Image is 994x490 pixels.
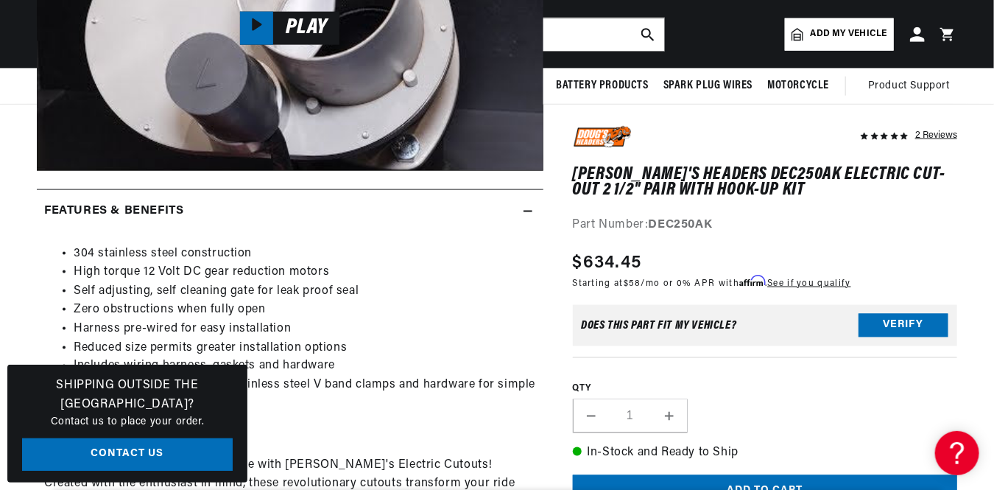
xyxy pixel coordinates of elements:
span: Affirm [739,275,765,286]
summary: Motorcycle [760,69,836,103]
span: Spark Plug Wires [663,78,753,94]
li: Cutout kits included Y-pipe, stainless steel V band clamps and hardware for simple installation [74,377,536,414]
h2: Features & Benefits [44,202,183,221]
li: Includes wiring harness, gaskets and hardware [74,357,536,377]
li: High torque 12 Volt DC gear reduction motors [74,263,536,282]
span: $634.45 [573,249,642,276]
div: Part Number: [573,215,958,234]
span: Battery Products [556,78,649,94]
summary: Features & Benefits [37,190,543,233]
p: Starting at /mo or 0% APR with . [573,276,851,290]
li: Harness pre-wired for easy installation [74,320,536,339]
button: Verify [859,313,948,337]
a: See if you qualify - Learn more about Affirm Financing (opens in modal) [767,279,850,287]
summary: Spark Plug Wires [656,69,761,103]
summary: Battery Products [549,69,656,103]
h3: Shipping Outside the [GEOGRAPHIC_DATA]? [22,377,233,414]
li: Reduced size permits greater installation options [74,339,536,358]
span: Play [273,20,339,37]
a: Contact Us [22,438,233,472]
div: 2 Reviews [915,125,957,143]
span: $58 [624,279,641,287]
li: Zero obstructions when fully open [74,301,536,320]
label: QTY [573,382,958,395]
li: 304 stainless steel construction [74,245,536,264]
strong: DEC250AK [649,218,713,230]
li: Self adjusting, self cleaning gate for leak proof seal [74,282,536,301]
button: search button [632,18,664,51]
p: In-Stock and Ready to Ship [573,444,958,463]
span: Add my vehicle [811,27,887,41]
a: Add my vehicle [785,18,894,51]
h1: [PERSON_NAME]'s Headers DEC250AK Electric Cut-Out 2 1/2" Pair with Hook-Up Kit [573,167,958,197]
div: Does This part fit My vehicle? [582,319,737,331]
p: Contact us to place your order. [22,414,233,430]
summary: Product Support [868,69,957,104]
span: Product Support [868,78,950,94]
span: Motorcycle [767,78,829,94]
